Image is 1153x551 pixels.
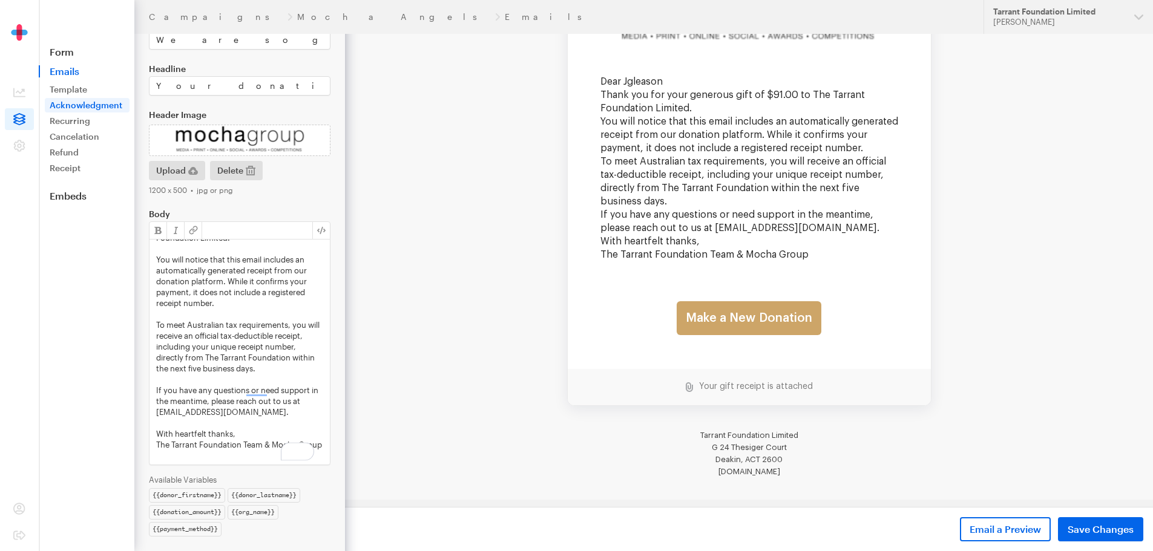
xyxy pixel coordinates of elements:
[39,46,134,58] a: Form
[39,190,134,202] a: Embeds
[45,98,130,112] a: Acknowledgment
[149,240,330,465] div: To enrich screen reader interactions, please activate Accessibility in Grammarly extension settings
[373,434,435,442] a: [DOMAIN_NAME]
[355,397,453,442] span: Tarrant Foundation Limited G 24 Thesiger Court Deakin, ACT 2600
[45,114,130,128] a: Recurring
[39,65,134,77] span: Emails
[45,161,130,175] a: Receipt
[149,110,330,120] label: Header Image
[255,41,553,54] p: Dear Jgleason
[149,161,205,180] button: Upload
[993,7,1125,17] div: Tarrant Foundation Limited
[255,174,553,201] p: If you have any questions or need support in the meantime, please reach out to us at [EMAIL_ADDRE...
[149,222,167,239] button: Strong (Ctrl + B)
[167,222,185,239] button: Emphasis (Ctrl + I)
[149,475,330,484] div: Available Variables
[210,161,263,180] button: Delete
[1068,522,1134,536] span: Save Changes
[297,12,490,22] a: Mocha Angels
[149,209,330,219] label: Body
[217,163,243,178] span: Delete
[255,201,553,214] p: With heartfelt thanks,
[156,428,323,439] p: With heartfelt thanks,
[332,267,477,301] a: Make a New Donation
[312,222,330,239] button: View HTML
[156,254,323,308] p: You will notice that this email includes an automatically generated receipt from our donation pla...
[45,145,130,160] a: Refund
[228,505,278,520] div: {{org_name}}
[960,517,1051,541] button: Email a Preview
[255,81,553,121] p: You will notice that this email includes an automatically generated receipt from our donation pla...
[156,163,186,178] span: Upload
[156,439,323,450] p: The Tarrant Foundation Team & Mocha Group
[255,121,553,174] p: To meet Australian tax requirements, you will receive an official tax-deductible receipt, includi...
[255,54,553,81] p: Thank you for your generous gift of $91.00 to The Tarrant Foundation Limited.
[1058,517,1143,541] button: Save Changes
[149,12,283,22] a: Campaigns
[149,185,330,195] div: 1200 x 500 • jpg or png
[45,129,130,144] a: Cancelation
[993,17,1125,27] div: [PERSON_NAME]
[156,385,323,417] p: If you have any questions or need support in the meantime, please reach out to us at [EMAIL_ADDRE...
[348,348,468,358] td: Your gift receipt is attached
[228,488,300,503] div: {{donor_lastname}}
[149,488,225,503] div: {{donor_firstname}}
[185,222,202,239] button: Link
[970,522,1041,536] span: Email a Preview
[45,82,130,97] a: Template
[149,64,330,74] label: Headline
[149,505,225,520] div: {{donation_amount}}
[156,319,323,374] p: To meet Australian tax requirements, you will receive an official tax-deductible receipt, includi...
[149,522,222,536] div: {{payment_method}}
[149,125,330,156] img: Untitled_design_%282%29.png
[255,214,553,227] p: The Tarrant Foundation Team & Mocha Group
